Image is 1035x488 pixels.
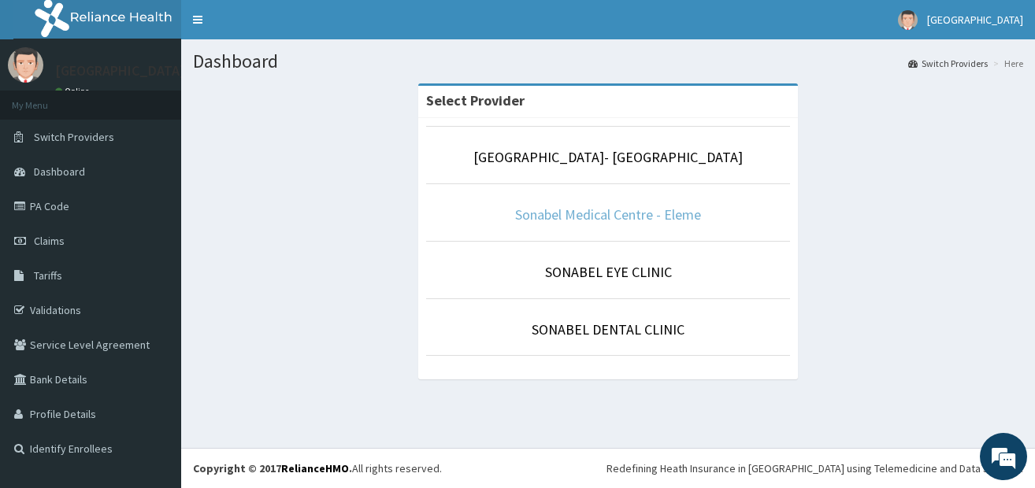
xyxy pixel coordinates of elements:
[193,51,1023,72] h1: Dashboard
[908,57,988,70] a: Switch Providers
[8,323,300,378] textarea: Type your message and hit 'Enter'
[34,165,85,179] span: Dashboard
[258,8,296,46] div: Minimize live chat window
[532,320,684,338] a: SONABEL DENTAL CLINIC
[55,64,185,78] p: [GEOGRAPHIC_DATA]
[8,47,43,83] img: User Image
[927,13,1023,27] span: [GEOGRAPHIC_DATA]
[898,10,918,30] img: User Image
[55,86,93,97] a: Online
[515,205,701,224] a: Sonabel Medical Centre - Eleme
[281,461,349,475] a: RelianceHMO
[91,145,217,304] span: We're online!
[426,91,525,109] strong: Select Provider
[34,268,62,283] span: Tariffs
[34,130,114,144] span: Switch Providers
[989,57,1023,70] li: Here
[82,88,265,109] div: Chat with us now
[473,148,743,166] a: [GEOGRAPHIC_DATA]- [GEOGRAPHIC_DATA]
[29,79,64,118] img: d_794563401_company_1708531726252_794563401
[545,263,672,281] a: SONABEL EYE CLINIC
[193,461,352,475] strong: Copyright © 2017 .
[607,460,1023,476] div: Redefining Heath Insurance in [GEOGRAPHIC_DATA] using Telemedicine and Data Science!
[181,448,1035,488] footer: All rights reserved.
[34,234,65,248] span: Claims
